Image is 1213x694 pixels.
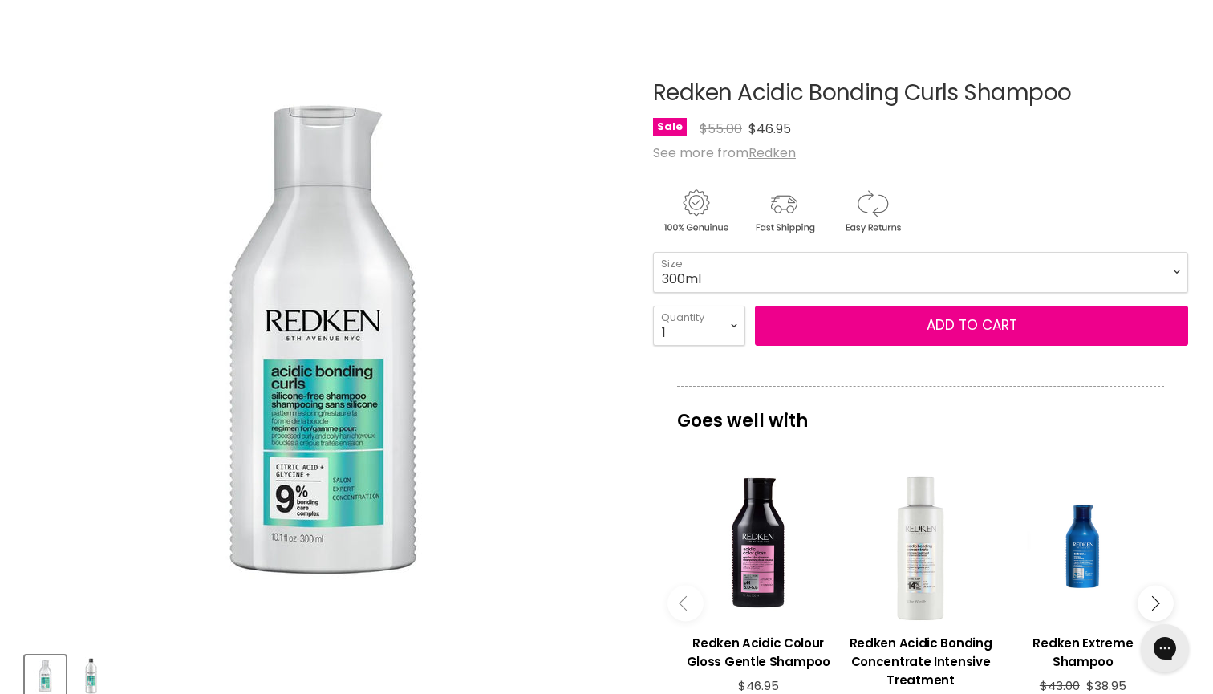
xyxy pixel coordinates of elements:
[738,677,779,694] span: $46.95
[677,386,1164,439] p: Goes well with
[1086,677,1126,694] span: $38.95
[1040,677,1080,694] span: $43.00
[1010,634,1156,671] h3: Redken Extreme Shampoo
[748,120,791,138] span: $46.95
[748,144,796,162] a: Redken
[700,120,742,138] span: $55.00
[653,118,687,136] span: Sale
[685,622,831,679] a: View product:Redken Acidic Colour Gloss Gentle Shampoo
[653,187,738,236] img: genuine.gif
[653,81,1188,106] h1: Redken Acidic Bonding Curls Shampoo
[653,144,796,162] span: See more from
[741,187,826,236] img: shipping.gif
[1010,622,1156,679] a: View product:Redken Extreme Shampoo
[653,306,745,346] select: Quantity
[25,41,624,640] div: Redken Acidic Bonding Curls Shampoo image. Click or Scroll to Zoom.
[927,315,1017,335] span: Add to cart
[685,634,831,671] h3: Redken Acidic Colour Gloss Gentle Shampoo
[755,306,1188,346] button: Add to cart
[847,634,993,689] h3: Redken Acidic Bonding Concentrate Intensive Treatment
[1133,619,1197,678] iframe: Gorgias live chat messenger
[830,187,915,236] img: returns.gif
